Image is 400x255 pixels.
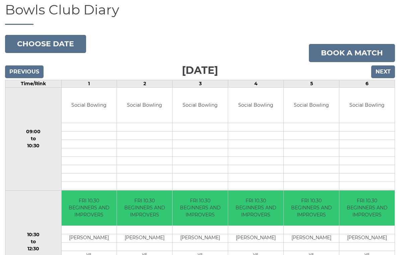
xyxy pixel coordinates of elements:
[339,191,395,226] td: FRI 10.30 BEGINNERS AND IMPROVERS
[61,80,117,88] td: 1
[117,191,172,226] td: FRI 10.30 BEGINNERS AND IMPROVERS
[173,191,228,226] td: FRI 10.30 BEGINNERS AND IMPROVERS
[5,80,62,88] td: Time/Rink
[5,65,44,78] input: Previous
[228,191,283,226] td: FRI 10.30 BEGINNERS AND IMPROVERS
[284,191,339,226] td: FRI 10.30 BEGINNERS AND IMPROVERS
[117,234,172,243] td: [PERSON_NAME]
[339,88,395,123] td: Social Bowling
[284,88,339,123] td: Social Bowling
[5,88,62,191] td: 09:00 to 10:30
[117,80,173,88] td: 2
[309,44,395,62] a: Book a match
[62,88,117,123] td: Social Bowling
[5,35,86,53] button: Choose date
[339,80,395,88] td: 6
[228,234,283,243] td: [PERSON_NAME]
[62,234,117,243] td: [PERSON_NAME]
[173,80,228,88] td: 3
[339,234,395,243] td: [PERSON_NAME]
[173,234,228,243] td: [PERSON_NAME]
[228,88,283,123] td: Social Bowling
[117,88,172,123] td: Social Bowling
[173,88,228,123] td: Social Bowling
[228,80,284,88] td: 4
[284,80,339,88] td: 5
[62,191,117,226] td: FRI 10.30 BEGINNERS AND IMPROVERS
[284,234,339,243] td: [PERSON_NAME]
[371,65,395,78] input: Next
[5,2,395,25] h1: Bowls Club Diary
